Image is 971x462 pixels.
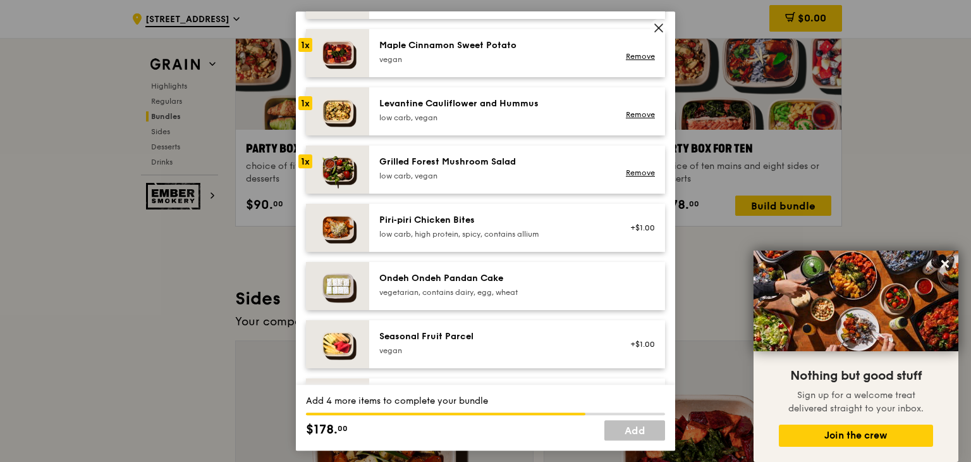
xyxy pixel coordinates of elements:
[621,339,655,349] div: +$1.00
[306,378,369,442] img: daily_normal_Greek_Yoghurt_Granola_Cup.jpeg
[379,97,606,110] div: Levantine Cauliflower and Hummus
[306,146,369,194] img: daily_normal_Grilled-Forest-Mushroom-Salad-HORZ.jpg
[306,395,665,408] div: Add 4 more items to complete your bundle
[306,87,369,135] img: daily_normal_Levantine_Cauliflower_and_Hummus__Horizontal_.jpg
[306,29,369,77] img: daily_normal_Maple_Cinnamon_Sweet_Potato__Horizontal_.jpg
[379,156,606,168] div: Grilled Forest Mushroom Salad
[604,420,665,440] a: Add
[788,390,924,414] span: Sign up for a welcome treat delivered straight to your inbox.
[379,346,606,356] div: vegan
[379,39,606,52] div: Maple Cinnamon Sweet Potato
[754,251,958,351] img: DSC07876-Edit02-Large.jpeg
[298,96,312,110] div: 1x
[379,171,606,181] div: low carb, vegan
[626,52,655,61] a: Remove
[379,113,606,123] div: low carb, vegan
[338,423,348,434] span: 00
[379,54,606,65] div: vegan
[298,38,312,52] div: 1x
[379,272,606,285] div: Ondeh Ondeh Pandan Cake
[298,154,312,168] div: 1x
[379,214,606,227] div: Piri‑piri Chicken Bites
[379,330,606,343] div: Seasonal Fruit Parcel
[306,262,369,310] img: daily_normal_Ondeh_Ondeh_Pandan_Cake-HORZ.jpg
[379,287,606,297] div: vegetarian, contains dairy, egg, wheat
[626,110,655,119] a: Remove
[306,320,369,368] img: daily_normal_Seasonal_Fruit_Parcel__Horizontal_.jpg
[935,254,955,274] button: Close
[379,229,606,239] div: low carb, high protein, spicy, contains allium
[306,204,369,252] img: daily_normal_Piri-Piri-Chicken-Bites-HORZ.jpg
[779,425,933,447] button: Join the crew
[790,368,922,384] span: Nothing but good stuff
[621,223,655,233] div: +$1.00
[306,420,338,439] span: $178.
[626,168,655,177] a: Remove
